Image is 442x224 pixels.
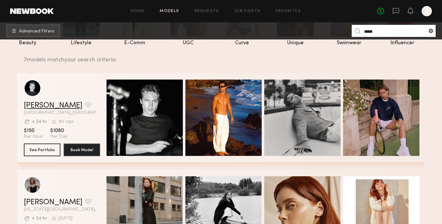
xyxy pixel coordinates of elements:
a: [PERSON_NAME] [24,102,82,109]
span: Per Day [50,134,67,140]
button: Book Model [64,143,100,156]
div: swimwear [330,40,368,46]
span: [US_STATE][GEOGRAPHIC_DATA], [GEOGRAPHIC_DATA] [24,207,100,212]
span: Advanced Filters [19,29,54,34]
div: e-comm [116,40,154,46]
a: Home [130,9,145,13]
div: influencer [383,40,421,46]
a: [PERSON_NAME] [24,199,82,206]
span: $1080 [50,128,67,134]
a: Requests [195,9,219,13]
div: < 24 hr [32,120,47,124]
a: Favorites [276,9,301,13]
a: Models [160,9,179,13]
div: lifestyle [62,40,100,46]
div: curve [223,40,261,46]
a: Job Posts [234,9,261,13]
div: < 24 hr [32,216,47,221]
div: 1hr ago [59,120,74,124]
a: Z [422,6,432,16]
div: UGC [169,40,207,46]
button: See Portfolio [24,143,60,156]
div: 7 models match your search criteria: [24,50,419,63]
div: beauty [9,40,47,46]
span: Per Hour [24,134,43,140]
div: unique [276,40,314,46]
div: [DATE] [59,216,73,221]
span: [GEOGRAPHIC_DATA], [GEOGRAPHIC_DATA] [24,111,100,115]
span: $150 [24,128,43,134]
button: Advanced Filters [6,24,60,37]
